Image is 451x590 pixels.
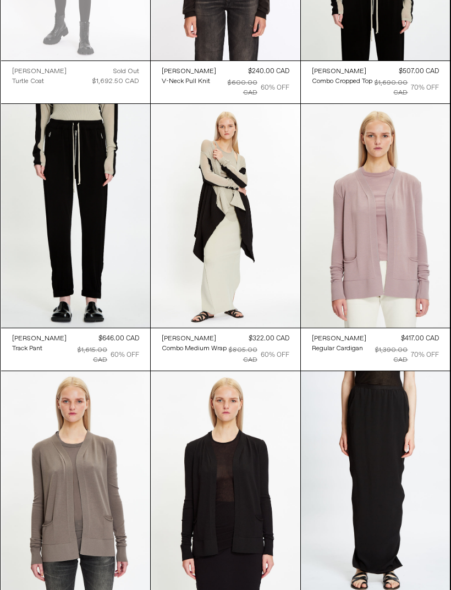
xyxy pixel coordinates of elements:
[12,77,44,86] div: Turtle Coat
[372,78,408,98] div: $1,690.00 CAD
[162,334,227,344] a: [PERSON_NAME]
[113,67,139,76] div: Sold out
[12,334,67,344] a: [PERSON_NAME]
[216,78,257,98] div: $600.00 CAD
[162,77,210,86] div: V-Neck Pull Knit
[162,76,216,86] a: V-Neck Pull Knit
[98,334,139,344] div: $646.00 CAD
[312,344,366,354] a: Regular Cardigan
[312,67,366,76] div: [PERSON_NAME]
[312,77,372,86] div: Combo Cropped Top
[12,76,67,86] a: Turtle Coat
[249,334,289,344] div: $322.00 CAD
[12,344,42,354] div: Track Pant
[411,83,439,93] div: 70% OFF
[261,350,289,360] div: 60% OFF
[67,345,108,365] div: $1,615.00 CAD
[261,83,289,93] div: 60% OFF
[248,67,289,76] div: $240.00 CAD
[401,334,439,344] div: $417.00 CAD
[312,76,372,86] a: Combo Cropped Top
[92,76,139,86] div: $1,692.50 CAD
[227,345,257,365] div: $805.00 CAD
[12,344,67,354] a: Track Pant
[301,104,450,328] img: Rick Owens Regular Cardigan
[312,334,366,344] a: [PERSON_NAME]
[411,350,439,360] div: 70% OFF
[399,67,439,76] div: $507.00 CAD
[162,334,216,344] div: [PERSON_NAME]
[12,334,67,344] div: [PERSON_NAME]
[1,104,151,328] img: Rick Owens Track Pant
[162,344,227,354] a: Combo Medium Wrap
[366,345,408,365] div: $1,390.00 CAD
[162,67,216,76] a: [PERSON_NAME]
[312,344,363,354] div: Regular Cardigan
[12,67,67,76] a: [PERSON_NAME]
[111,350,139,360] div: 60% OFF
[151,104,300,328] img: Rick Owens Combo Medium Wrap
[312,67,372,76] a: [PERSON_NAME]
[312,334,366,344] div: [PERSON_NAME]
